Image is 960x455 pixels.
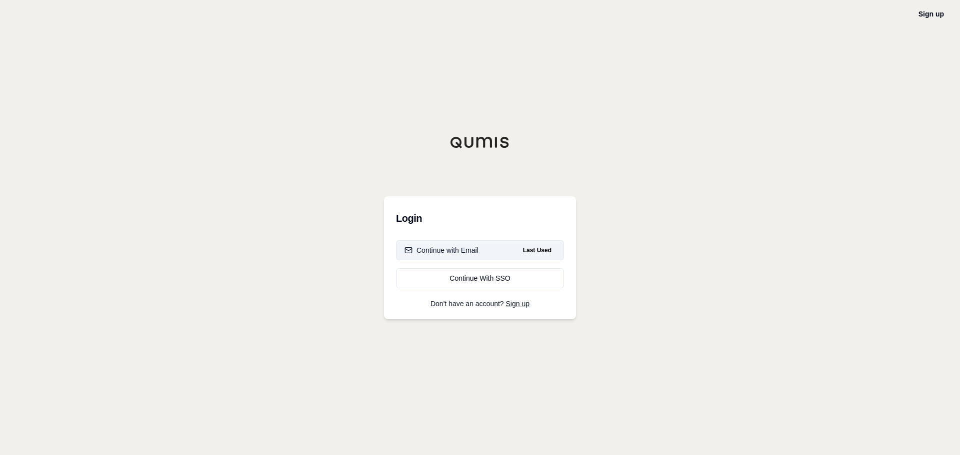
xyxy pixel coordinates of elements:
[396,300,564,307] p: Don't have an account?
[506,300,529,308] a: Sign up
[396,208,564,228] h3: Login
[404,245,478,255] div: Continue with Email
[396,240,564,260] button: Continue with EmailLast Used
[918,10,944,18] a: Sign up
[396,268,564,288] a: Continue With SSO
[450,136,510,148] img: Qumis
[519,244,555,256] span: Last Used
[404,273,555,283] div: Continue With SSO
